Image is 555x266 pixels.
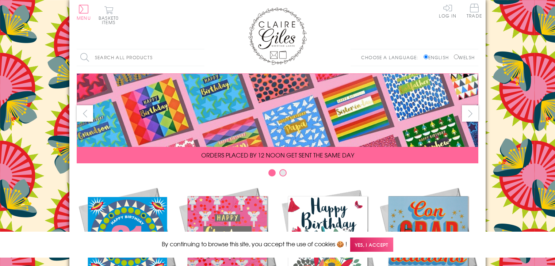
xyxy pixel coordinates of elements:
span: ORDERS PLACED BY 12 NOON GET SENT THE SAME DAY [201,151,354,159]
button: Carousel Page 2 [279,169,287,176]
button: next [462,105,478,122]
label: English [424,54,452,61]
button: prev [77,105,93,122]
img: Claire Giles Greetings Cards [248,7,307,65]
span: Yes, I accept [350,237,393,252]
a: Log In [439,4,456,18]
span: Menu [77,15,91,21]
a: Trade [467,4,482,19]
span: 0 items [102,15,119,26]
button: Menu [77,5,91,20]
input: Welsh [454,54,459,59]
p: Choose a language: [361,54,422,61]
div: Carousel Pagination [77,169,478,180]
label: Welsh [454,54,475,61]
input: Search [197,49,204,66]
button: Basket0 items [99,6,119,24]
span: Trade [467,4,482,18]
input: Search all products [77,49,204,66]
button: Carousel Page 1 (Current Slide) [268,169,276,176]
input: English [424,54,428,59]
